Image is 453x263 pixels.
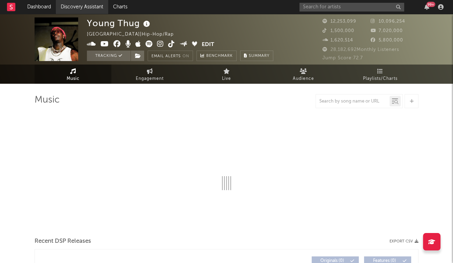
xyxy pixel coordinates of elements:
[342,65,418,84] a: Playlists/Charts
[35,237,91,246] span: Recent DSP Releases
[202,40,214,49] button: Edit
[322,29,354,33] span: 1,500,000
[371,19,405,24] span: 10,096,254
[67,75,80,83] span: Music
[87,17,152,29] div: Young Thug
[389,239,418,243] button: Export CSV
[206,52,233,60] span: Benchmark
[316,99,389,104] input: Search by song name or URL
[249,54,269,58] span: Summary
[196,51,237,61] a: Benchmark
[322,38,353,43] span: 1,620,514
[188,65,265,84] a: Live
[148,51,193,61] button: Email AlertsOn
[316,259,348,263] span: Originals ( 0 )
[322,19,356,24] span: 12,253,099
[265,65,342,84] a: Audience
[111,65,188,84] a: Engagement
[183,54,189,58] em: On
[35,65,111,84] a: Music
[322,47,399,52] span: 28,182,692 Monthly Listeners
[426,2,435,7] div: 99 +
[87,30,182,39] div: [GEOGRAPHIC_DATA] | Hip-Hop/Rap
[222,75,231,83] span: Live
[293,75,314,83] span: Audience
[299,3,404,12] input: Search for artists
[424,4,429,10] button: 99+
[87,51,131,61] button: Tracking
[363,75,398,83] span: Playlists/Charts
[371,29,403,33] span: 7,020,000
[322,56,363,60] span: Jump Score: 72.7
[371,38,403,43] span: 5,800,000
[369,259,401,263] span: Features ( 0 )
[240,51,273,61] button: Summary
[136,75,164,83] span: Engagement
